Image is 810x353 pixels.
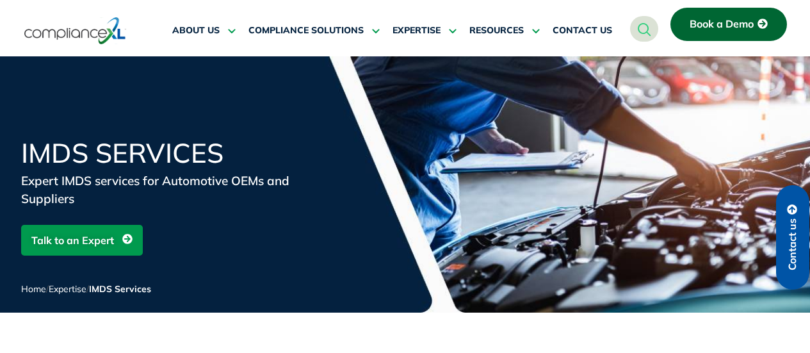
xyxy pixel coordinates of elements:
span: ABOUT US [172,25,220,37]
span: EXPERTISE [393,25,441,37]
a: Expertise [49,283,86,295]
a: CONTACT US [553,15,612,46]
span: / / [21,283,151,295]
img: logo-one.svg [24,16,126,45]
span: CONTACT US [553,25,612,37]
a: Contact us [776,185,809,290]
a: Talk to an Expert [21,225,143,256]
a: Book a Demo [670,8,787,41]
span: Book a Demo [690,19,754,30]
div: Expert IMDS services for Automotive OEMs and Suppliers [21,172,328,208]
a: EXPERTISE [393,15,457,46]
a: RESOURCES [469,15,540,46]
a: Home [21,283,46,295]
span: COMPLIANCE SOLUTIONS [248,25,364,37]
span: Contact us [787,218,798,270]
span: RESOURCES [469,25,524,37]
h1: IMDS Services [21,140,328,167]
a: ABOUT US [172,15,236,46]
a: COMPLIANCE SOLUTIONS [248,15,380,46]
a: navsearch-button [630,16,658,42]
span: IMDS Services [89,283,151,295]
span: Talk to an Expert [31,228,114,252]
